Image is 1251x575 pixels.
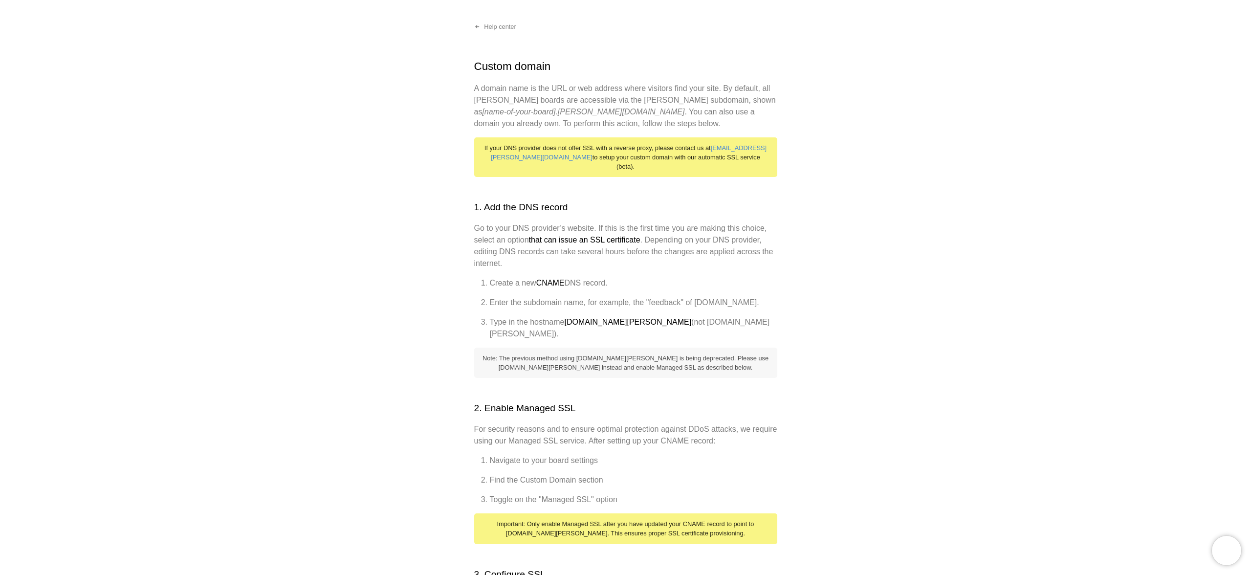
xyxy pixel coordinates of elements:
h1: Custom domain [474,58,777,75]
p: A domain name is the URL or web address where visitors find your site. By default, all [PERSON_NA... [474,83,777,130]
h2: 1. Add the DNS record [474,200,777,215]
a: [EMAIL_ADDRESS][PERSON_NAME][DOMAIN_NAME] [491,144,767,161]
li: Find the Custom Domain section [490,474,777,486]
li: Create a new DNS record. [490,277,777,289]
strong: that can issue an SSL certificate [529,236,640,244]
a: Help center [466,19,524,35]
em: [name-of-your-board].[PERSON_NAME][DOMAIN_NAME] [482,108,684,116]
strong: [DOMAIN_NAME][PERSON_NAME] [564,318,691,326]
div: Important: Only enable Managed SSL after you have updated your CNAME record to point to [DOMAIN_N... [474,513,777,544]
strong: CNAME [536,279,565,287]
iframe: Chatra live chat [1212,536,1241,565]
h2: 2. Enable Managed SSL [474,401,777,416]
li: Enter the subdomain name, for example, the "feedback" of [DOMAIN_NAME]. [490,297,777,309]
li: Navigate to your board settings [490,455,777,466]
p: For security reasons and to ensure optimal protection against DDoS attacks, we require using our ... [474,423,777,447]
div: Note: The previous method using [DOMAIN_NAME][PERSON_NAME] is being deprecated. Please use [DOMAI... [474,348,777,378]
li: Type in the hostname (not [DOMAIN_NAME][PERSON_NAME]). [490,316,777,340]
div: If your DNS provider does not offer SSL with a reverse proxy, please contact us at to setup your ... [474,137,777,177]
p: Go to your DNS provider’s website. If this is the first time you are making this choice, select a... [474,222,777,269]
li: Toggle on the "Managed SSL" option [490,494,777,506]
